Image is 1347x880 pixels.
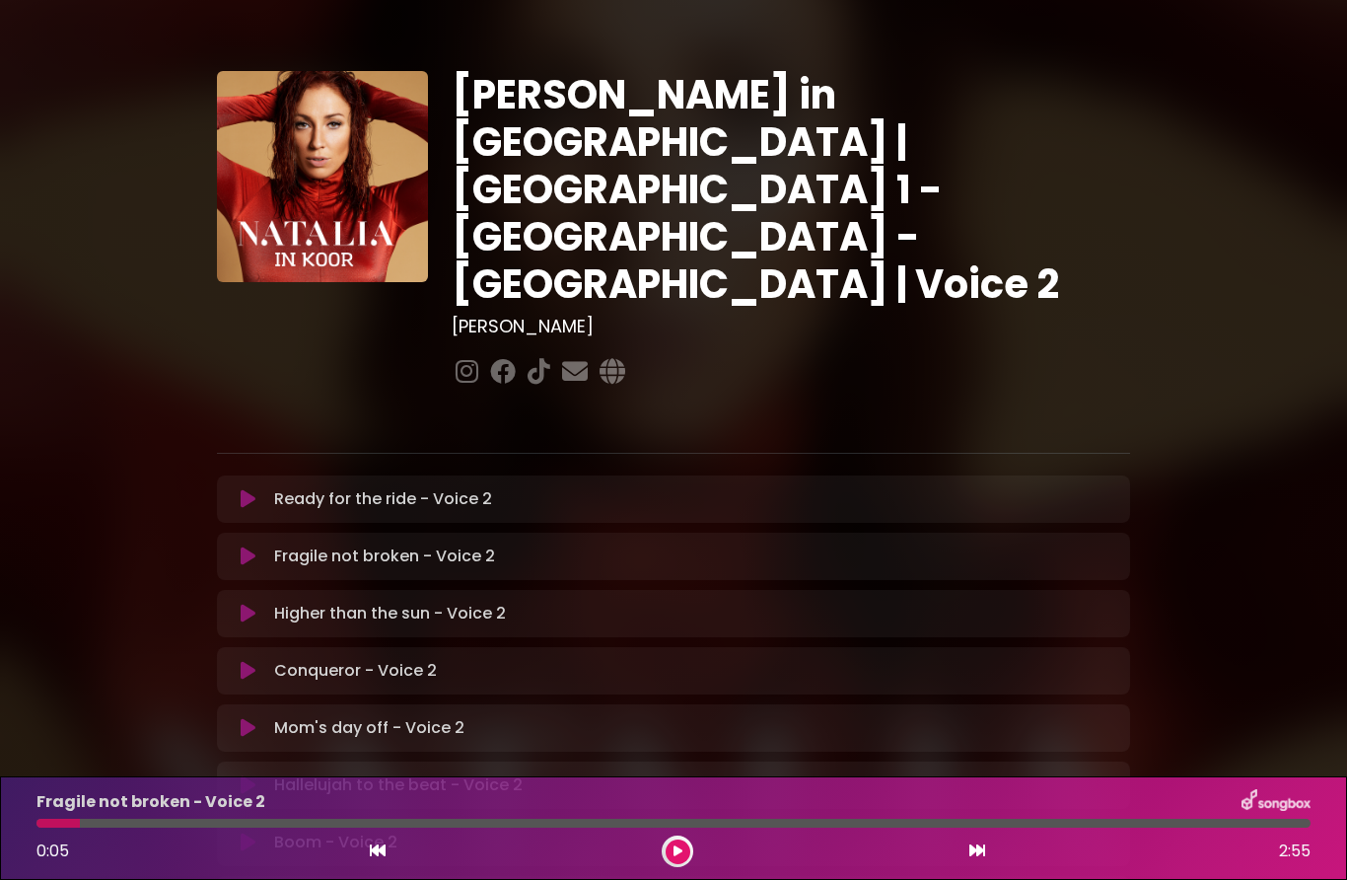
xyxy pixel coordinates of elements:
p: Ready for the ride - Voice 2 [274,487,492,511]
span: 2:55 [1279,840,1311,863]
p: Conqueror - Voice 2 [274,659,437,683]
img: YTVS25JmS9CLUqXqkEhs [217,71,428,282]
h3: [PERSON_NAME] [452,316,1131,337]
p: Higher than the sun - Voice 2 [274,602,506,625]
p: Hallelujah to the beat - Voice 2 [274,773,523,797]
p: Mom's day off - Voice 2 [274,716,464,740]
img: songbox-logo-white.png [1241,789,1311,815]
p: Fragile not broken - Voice 2 [274,545,495,568]
span: 0:05 [36,840,69,862]
p: Fragile not broken - Voice 2 [36,790,265,814]
h1: [PERSON_NAME] in [GEOGRAPHIC_DATA] | [GEOGRAPHIC_DATA] 1 - [GEOGRAPHIC_DATA] - [GEOGRAPHIC_DATA] ... [452,71,1131,308]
